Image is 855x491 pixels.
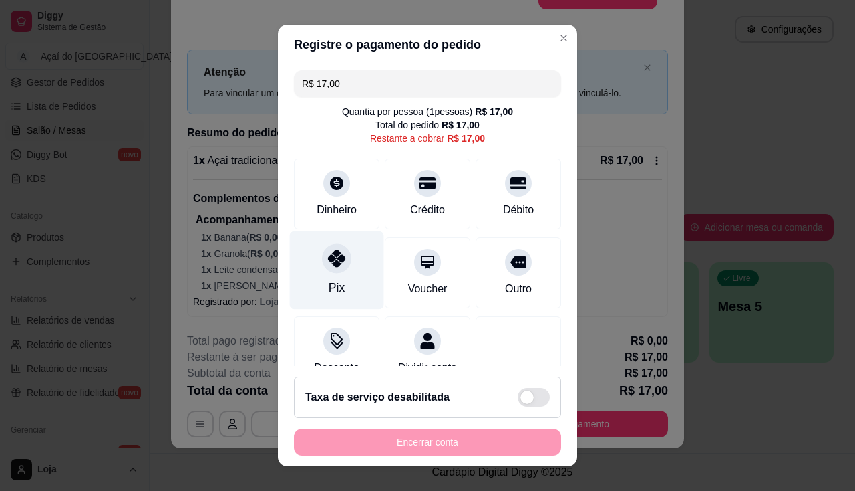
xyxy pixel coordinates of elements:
header: Registre o pagamento do pedido [278,25,577,65]
div: R$ 17,00 [447,132,485,145]
div: R$ 17,00 [442,118,480,132]
div: Desconto [314,360,359,376]
div: Crédito [410,202,445,218]
div: Total do pedido [375,118,480,132]
div: R$ 17,00 [475,105,513,118]
button: Close [553,27,574,49]
div: Quantia por pessoa ( 1 pessoas) [342,105,513,118]
div: Voucher [408,281,448,297]
div: Dinheiro [317,202,357,218]
div: Dividir conta [398,360,457,376]
input: Ex.: hambúrguer de cordeiro [302,70,553,97]
div: Restante a cobrar [370,132,485,145]
div: Débito [503,202,534,218]
h2: Taxa de serviço desabilitada [305,389,450,405]
div: Outro [505,281,532,297]
div: Pix [329,279,345,296]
